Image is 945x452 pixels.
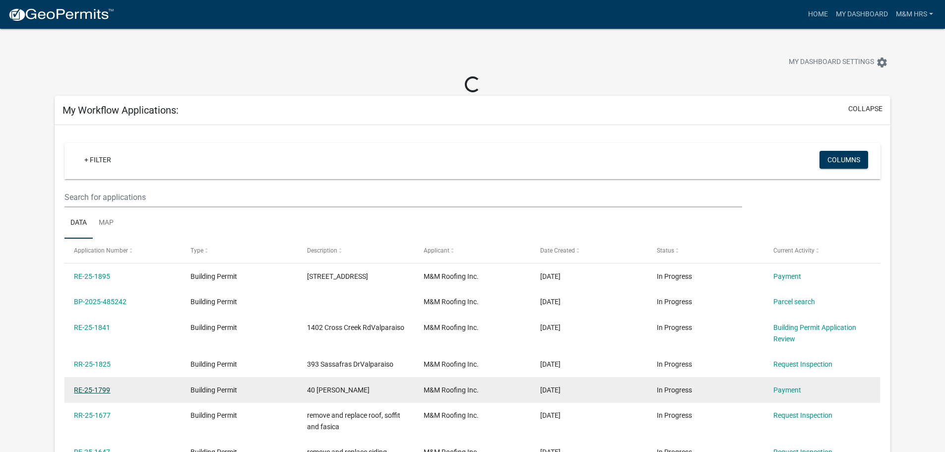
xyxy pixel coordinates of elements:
[773,323,856,343] a: Building Permit Application Review
[540,272,561,280] span: 09/29/2025
[540,247,575,254] span: Date Created
[64,239,181,262] datatable-header-cell: Application Number
[424,247,449,254] span: Applicant
[74,411,111,419] a: RR-25-1677
[63,104,179,116] h5: My Workflow Applications:
[789,57,874,68] span: My Dashboard Settings
[892,5,937,24] a: M&M HRS
[424,411,479,419] span: M&M Roofing Inc.
[74,386,110,394] a: RE-25-1799
[93,207,120,239] a: Map
[424,386,479,394] span: M&M Roofing Inc.
[190,411,237,419] span: Building Permit
[190,272,237,280] span: Building Permit
[74,360,111,368] a: RR-25-1825
[657,411,692,419] span: In Progress
[424,323,479,331] span: M&M Roofing Inc.
[773,298,815,306] a: Parcel search
[307,386,370,394] span: 40 Warren DrValparaiso
[819,151,868,169] button: Columns
[773,247,815,254] span: Current Activity
[657,272,692,280] span: In Progress
[832,5,892,24] a: My Dashboard
[307,411,400,431] span: remove and replace roof, soffit and fasica
[781,53,896,72] button: My Dashboard Settingssettings
[74,272,110,280] a: RE-25-1895
[190,323,237,331] span: Building Permit
[540,298,561,306] span: 09/29/2025
[540,411,561,419] span: 09/04/2025
[773,360,832,368] a: Request Inspection
[307,323,404,331] span: 1402 Cross Creek RdValparaiso
[307,360,393,368] span: 393 Sassafras DrValparaiso
[190,298,237,306] span: Building Permit
[190,386,237,394] span: Building Permit
[657,247,674,254] span: Status
[424,272,479,280] span: M&M Roofing Inc.
[657,323,692,331] span: In Progress
[307,247,337,254] span: Description
[74,298,126,306] a: BP-2025-485242
[424,298,479,306] span: M&M Roofing Inc.
[657,298,692,306] span: In Progress
[424,360,479,368] span: M&M Roofing Inc.
[540,360,561,368] span: 09/18/2025
[414,239,531,262] datatable-header-cell: Applicant
[298,239,414,262] datatable-header-cell: Description
[307,272,368,280] span: 1125 N St Rd 49Chesterton
[181,239,298,262] datatable-header-cell: Type
[64,207,93,239] a: Data
[773,386,801,394] a: Payment
[876,57,888,68] i: settings
[848,104,882,114] button: collapse
[531,239,647,262] datatable-header-cell: Date Created
[540,386,561,394] span: 09/16/2025
[647,239,763,262] datatable-header-cell: Status
[657,386,692,394] span: In Progress
[64,187,742,207] input: Search for applications
[540,323,561,331] span: 09/22/2025
[74,323,110,331] a: RE-25-1841
[763,239,880,262] datatable-header-cell: Current Activity
[76,151,119,169] a: + Filter
[773,411,832,419] a: Request Inspection
[190,360,237,368] span: Building Permit
[657,360,692,368] span: In Progress
[804,5,832,24] a: Home
[74,247,128,254] span: Application Number
[773,272,801,280] a: Payment
[190,247,203,254] span: Type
